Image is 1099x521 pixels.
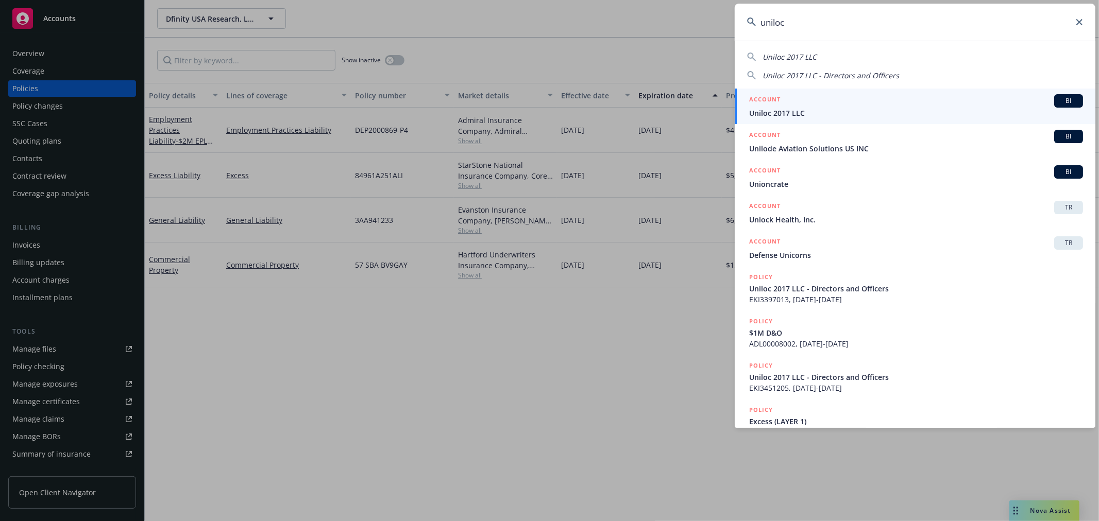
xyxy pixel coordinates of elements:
[749,130,781,142] h5: ACCOUNT
[749,179,1083,189] span: Unioncrate
[749,383,1083,393] span: EKI3451205, [DATE]-[DATE]
[749,236,781,249] h5: ACCOUNT
[749,201,781,213] h5: ACCOUNT
[735,355,1095,399] a: POLICYUniloc 2017 LLC - Directors and OfficersEKI3451205, [DATE]-[DATE]
[749,214,1083,225] span: Unlock Health, Inc.
[735,266,1095,310] a: POLICYUniloc 2017 LLC - Directors and OfficersEKI3397013, [DATE]-[DATE]
[749,327,1083,338] span: $1M D&O
[749,427,1083,438] span: EUW 1843306 01, [DATE]-[DATE]
[749,405,773,415] h5: POLICY
[735,89,1095,124] a: ACCOUNTBIUniloc 2017 LLC
[735,4,1095,41] input: Search...
[735,160,1095,195] a: ACCOUNTBIUnioncrate
[763,71,899,80] span: Uniloc 2017 LLC - Directors and Officers
[1058,203,1079,212] span: TR
[1058,132,1079,141] span: BI
[1058,238,1079,248] span: TR
[749,372,1083,383] span: Uniloc 2017 LLC - Directors and Officers
[763,52,817,62] span: Uniloc 2017 LLC
[749,165,781,178] h5: ACCOUNT
[749,283,1083,294] span: Uniloc 2017 LLC - Directors and Officers
[749,360,773,371] h5: POLICY
[1058,167,1079,177] span: BI
[1058,96,1079,106] span: BI
[749,294,1083,305] span: EKI3397013, [DATE]-[DATE]
[749,416,1083,427] span: Excess (LAYER 1)
[749,316,773,326] h5: POLICY
[749,338,1083,349] span: ADL00008002, [DATE]-[DATE]
[749,272,773,282] h5: POLICY
[735,399,1095,443] a: POLICYExcess (LAYER 1)EUW 1843306 01, [DATE]-[DATE]
[749,250,1083,260] span: Defense Unicorns
[735,124,1095,160] a: ACCOUNTBIUnilode Aviation Solutions US INC
[749,143,1083,154] span: Unilode Aviation Solutions US INC
[735,310,1095,355] a: POLICY$1M D&OADL00008002, [DATE]-[DATE]
[749,94,781,107] h5: ACCOUNT
[735,231,1095,266] a: ACCOUNTTRDefense Unicorns
[749,108,1083,118] span: Uniloc 2017 LLC
[735,195,1095,231] a: ACCOUNTTRUnlock Health, Inc.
